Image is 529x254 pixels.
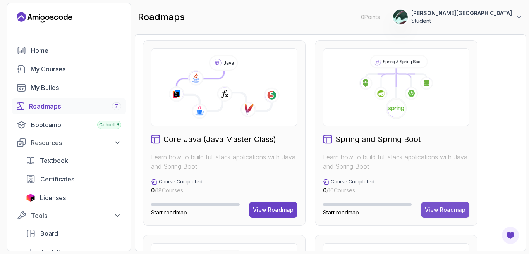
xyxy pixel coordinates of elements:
[501,226,520,245] button: Open Feedback Button
[323,187,374,194] p: / 10 Courses
[411,17,512,25] p: Student
[31,64,121,74] div: My Courses
[393,10,408,24] img: user profile image
[421,202,469,218] button: View Roadmap
[12,43,126,58] a: home
[12,209,126,223] button: Tools
[323,209,359,216] span: Start roadmap
[151,209,187,216] span: Start roadmap
[12,98,126,114] a: roadmaps
[26,194,35,202] img: jetbrains icon
[151,187,203,194] p: / 18 Courses
[411,9,512,17] p: [PERSON_NAME][GEOGRAPHIC_DATA]
[21,226,126,241] a: board
[12,117,126,133] a: bootcamp
[253,206,294,214] div: View Roadmap
[331,179,374,185] p: Course Completed
[99,122,119,128] span: Cohort 3
[12,61,126,77] a: courses
[323,152,469,171] p: Learn how to build full stack applications with Java and Spring Boot
[138,11,185,23] h2: roadmaps
[31,138,121,147] div: Resources
[393,9,523,25] button: user profile image[PERSON_NAME][GEOGRAPHIC_DATA]Student
[31,46,121,55] div: Home
[151,152,297,171] p: Learn how to build full stack applications with Java and Spring Boot
[17,11,72,24] a: Landing page
[31,120,121,130] div: Bootcamp
[21,153,126,168] a: textbook
[323,187,326,194] span: 0
[21,171,126,187] a: certificates
[40,193,66,202] span: Licenses
[21,190,126,206] a: licenses
[163,134,276,145] h2: Core Java (Java Master Class)
[40,175,74,184] span: Certificates
[40,229,58,238] span: Board
[12,136,126,150] button: Resources
[12,80,126,95] a: builds
[335,134,421,145] h2: Spring and Spring Boot
[40,156,68,165] span: Textbook
[425,206,465,214] div: View Roadmap
[361,13,380,21] p: 0 Points
[159,179,203,185] p: Course Completed
[31,83,121,92] div: My Builds
[31,211,121,220] div: Tools
[29,102,121,111] div: Roadmaps
[151,187,155,194] span: 0
[115,103,118,109] span: 7
[249,202,297,218] button: View Roadmap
